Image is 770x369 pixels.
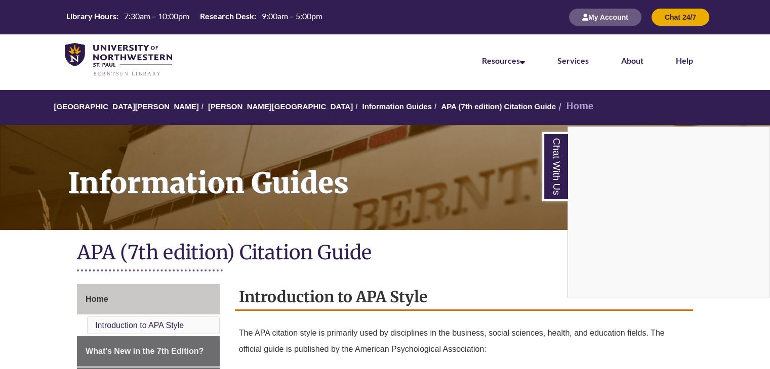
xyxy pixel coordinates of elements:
img: UNWSP Library Logo [65,43,172,77]
a: Help [676,56,693,65]
div: Chat With Us [568,126,770,298]
iframe: Chat Widget [568,127,769,298]
a: About [621,56,643,65]
a: Services [557,56,589,65]
a: Resources [482,56,525,65]
a: Chat With Us [542,132,568,201]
